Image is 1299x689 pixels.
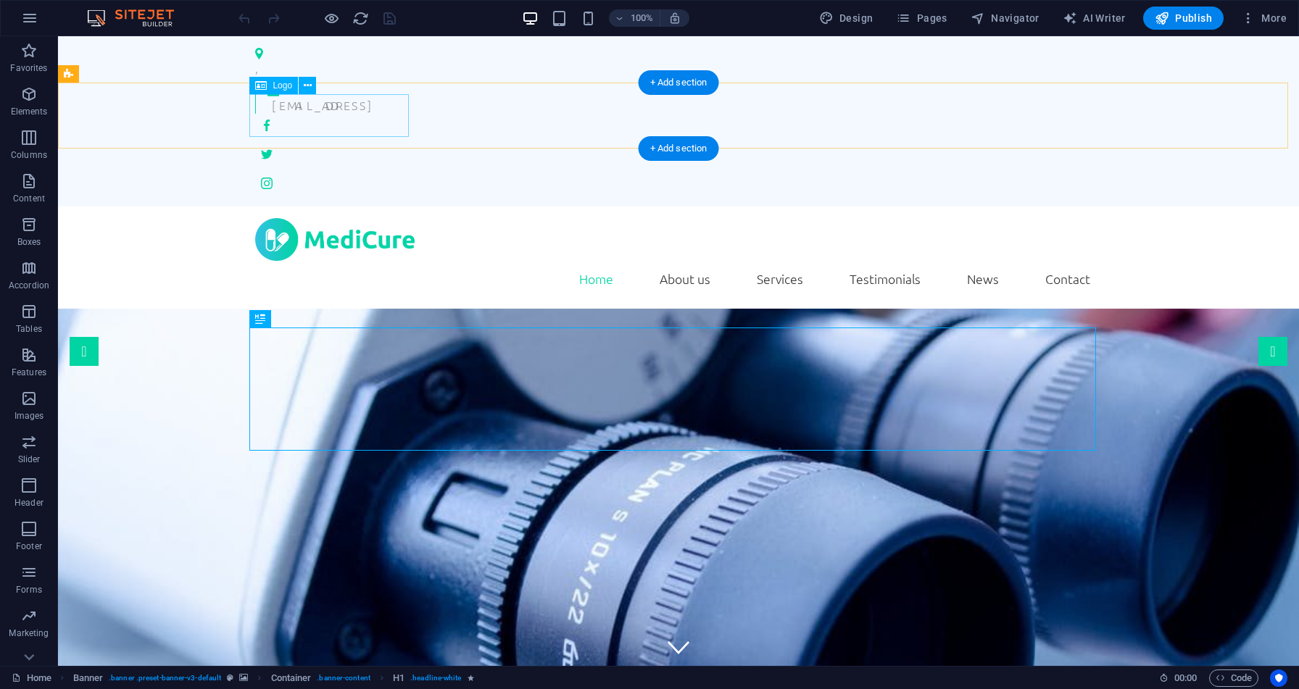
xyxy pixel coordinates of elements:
[16,323,42,335] p: Tables
[10,62,47,74] p: Favorites
[13,193,45,204] p: Content
[239,674,248,682] i: This element contains a background
[965,7,1045,30] button: Navigator
[12,669,51,687] a: Click to cancel selection. Double-click to open Pages
[609,9,660,27] button: 100%
[73,669,474,687] nav: breadcrumb
[1063,11,1126,25] span: AI Writer
[410,669,461,687] span: . headline-white
[227,674,233,682] i: This element is a customizable preset
[9,627,49,639] p: Marketing
[352,10,369,27] i: Reload page
[9,280,49,291] p: Accordion
[273,81,292,90] span: Logo
[18,454,41,465] p: Slider
[639,136,719,161] div: + Add section
[16,584,42,596] p: Forms
[1174,669,1197,687] span: 00 00
[1159,669,1198,687] h6: Session time
[12,367,46,378] p: Features
[14,410,44,422] p: Images
[17,236,41,248] p: Boxes
[352,9,369,27] button: reload
[668,12,681,25] i: On resize automatically adjust zoom level to fit chosen device.
[631,9,654,27] h6: 100%
[813,7,879,30] div: Design (Ctrl+Alt+Y)
[83,9,192,27] img: Editor Logo
[971,11,1039,25] span: Navigator
[16,540,42,552] p: Footer
[1209,669,1258,687] button: Code
[11,149,47,161] p: Columns
[109,669,221,687] span: . banner .preset-banner-v3-default
[393,669,404,687] span: Click to select. Double-click to edit
[1057,7,1132,30] button: AI Writer
[14,497,43,509] p: Header
[317,669,370,687] span: . banner-content
[1235,7,1292,30] button: More
[639,70,719,95] div: + Add section
[271,669,312,687] span: Click to select. Double-click to edit
[1241,11,1287,25] span: More
[819,11,873,25] span: Design
[896,11,947,25] span: Pages
[1155,11,1212,25] span: Publish
[323,9,340,27] button: Click here to leave preview mode and continue editing
[73,669,104,687] span: Click to select. Double-click to edit
[11,106,48,117] p: Elements
[890,7,953,30] button: Pages
[1184,672,1187,683] span: :
[1270,669,1287,687] button: Usercentrics
[468,674,474,682] i: Element contains an animation
[813,7,879,30] button: Design
[1143,7,1224,30] button: Publish
[1216,669,1252,687] span: Code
